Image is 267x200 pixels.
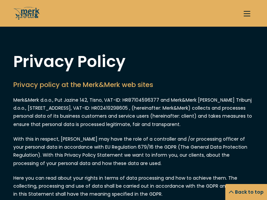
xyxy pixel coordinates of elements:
p: Merk&Merk d.o.o., Put Jazine 142, Tisno, VAT-ID: HR87104596377 and Merk&Merk [PERSON_NAME] Tribun... [13,96,254,128]
p: With this in respect, [PERSON_NAME] may have the role of a controller and /or processing officer ... [13,135,254,167]
h1: Privacy Policy [13,53,254,70]
p: Here you can read about your rights in terms of data processing and how to achieve them. The coll... [13,174,254,198]
h2: Privacy policy at the Merk&Merk web sites [13,80,254,89]
button: Back to top [225,184,267,200]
